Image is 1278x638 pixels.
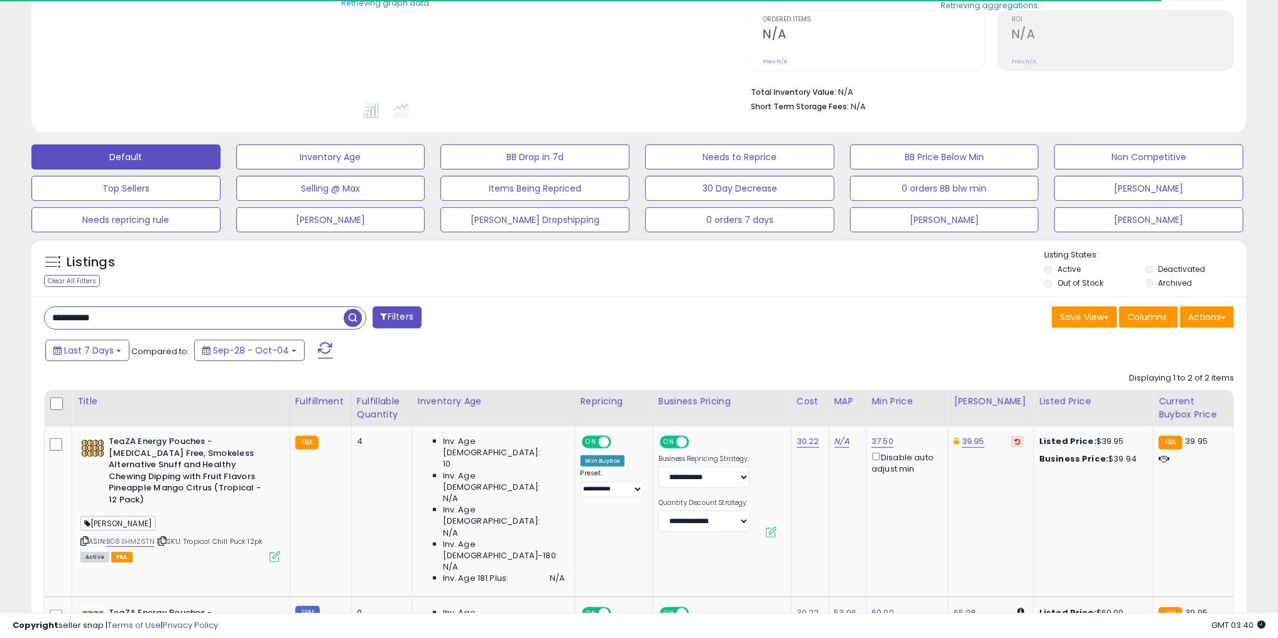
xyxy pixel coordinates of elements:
[1159,395,1228,421] div: Current Buybox Price
[1127,311,1167,323] span: Columns
[106,536,155,547] a: B083HMZ6TN
[581,455,625,467] div: Win BuyBox
[440,207,630,232] button: [PERSON_NAME] Dropshipping
[1039,453,1144,465] div: $39.94
[109,436,261,509] b: TeaZA Energy Pouches - [MEDICAL_DATA] Free, Smokeless Alternative Snuff and Healthy Chewing Dippi...
[77,395,285,408] div: Title
[871,450,939,475] div: Disable auto adjust min
[658,455,750,463] label: Business Repricing Strategy:
[31,176,221,201] button: Top Sellers
[80,516,156,531] span: [PERSON_NAME]
[1054,144,1243,170] button: Non Competitive
[418,395,570,408] div: Inventory Age
[850,207,1039,232] button: [PERSON_NAME]
[687,437,707,448] span: OFF
[1054,176,1243,201] button: [PERSON_NAME]
[236,176,425,201] button: Selling @ Max
[373,306,422,328] button: Filters
[194,340,305,361] button: Sep-28 - Oct-04
[954,395,1029,408] div: [PERSON_NAME]
[962,435,985,448] a: 39.95
[236,144,425,170] button: Inventory Age
[583,437,599,448] span: ON
[661,437,677,448] span: ON
[1159,436,1182,450] small: FBA
[850,176,1039,201] button: 0 orders BB blw min
[1039,453,1108,465] b: Business Price:
[1211,619,1265,631] span: 2025-10-12 03:40 GMT
[440,176,630,201] button: Items Being Repriced
[45,340,129,361] button: Last 7 Days
[1054,207,1243,232] button: [PERSON_NAME]
[80,436,106,461] img: 510rnDTMJRL._SL40_.jpg
[1039,395,1148,408] div: Listed Price
[107,619,161,631] a: Terms of Use
[443,561,458,573] span: N/A
[443,573,509,584] span: Inv. Age 181 Plus:
[236,207,425,232] button: [PERSON_NAME]
[1119,306,1178,328] button: Columns
[156,536,263,546] span: | SKU: Tropical Chill Puck 12pk
[64,344,114,357] span: Last 7 Days
[67,254,115,271] h5: Listings
[645,176,834,201] button: 30 Day Decrease
[1129,372,1234,384] div: Displaying 1 to 2 of 2 items
[440,144,630,170] button: BB Drop in 7d
[797,435,819,448] a: 30.22
[658,499,750,507] label: Quantity Discount Strategy:
[295,395,346,408] div: Fulfillment
[357,436,403,447] div: 4
[1186,435,1208,447] span: 39.95
[581,395,648,408] div: Repricing
[645,144,834,170] button: Needs to Reprice
[1180,306,1234,328] button: Actions
[871,435,893,448] a: 37.50
[295,436,319,450] small: FBA
[581,469,643,497] div: Preset:
[1044,249,1246,261] p: Listing States:
[163,619,218,631] a: Privacy Policy
[834,435,849,448] a: N/A
[1039,436,1144,447] div: $39.95
[797,395,824,408] div: Cost
[443,527,458,539] span: N/A
[443,458,451,470] span: 10
[871,395,943,408] div: Min Price
[131,345,189,357] span: Compared to:
[658,395,786,408] div: Business Pricing
[111,552,133,563] span: FBA
[609,437,629,448] span: OFF
[443,470,565,493] span: Inv. Age [DEMOGRAPHIC_DATA]:
[80,552,109,563] span: All listings currently available for purchase on Amazon
[13,620,218,632] div: seller snap | |
[1057,264,1081,274] label: Active
[443,504,565,527] span: Inv. Age [DEMOGRAPHIC_DATA]:
[1057,278,1103,288] label: Out of Stock
[443,493,458,504] span: N/A
[13,619,58,631] strong: Copyright
[80,436,280,561] div: ASIN:
[834,395,861,408] div: MAP
[850,144,1039,170] button: BB Price Below Min
[31,144,221,170] button: Default
[443,436,565,458] span: Inv. Age [DEMOGRAPHIC_DATA]:
[645,207,834,232] button: 0 orders 7 days
[550,573,565,584] span: N/A
[357,395,407,421] div: Fulfillable Quantity
[1039,435,1096,447] b: Listed Price:
[1052,306,1117,328] button: Save View
[1159,278,1193,288] label: Archived
[31,207,221,232] button: Needs repricing rule
[44,275,100,287] div: Clear All Filters
[1159,264,1206,274] label: Deactivated
[443,539,565,561] span: Inv. Age [DEMOGRAPHIC_DATA]-180:
[213,344,289,357] span: Sep-28 - Oct-04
